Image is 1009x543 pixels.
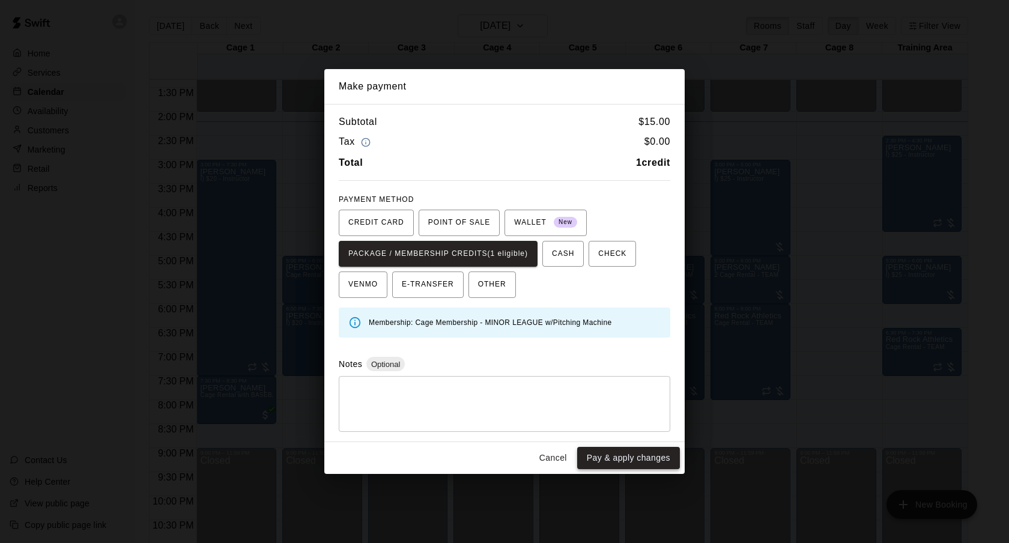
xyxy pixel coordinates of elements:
[369,318,612,327] span: Membership: Cage Membership - MINOR LEAGUE w/Pitching Machine
[348,213,404,232] span: CREDIT CARD
[638,114,670,130] h6: $ 15.00
[366,360,405,369] span: Optional
[428,213,490,232] span: POINT OF SALE
[339,271,387,298] button: VENMO
[577,447,680,469] button: Pay & apply changes
[339,195,414,204] span: PAYMENT METHOD
[589,241,636,267] button: CHECK
[554,214,577,231] span: New
[348,275,378,294] span: VENMO
[339,157,363,168] b: Total
[598,244,626,264] span: CHECK
[419,210,500,236] button: POINT OF SALE
[504,210,587,236] button: WALLET New
[534,447,572,469] button: Cancel
[514,213,577,232] span: WALLET
[552,244,574,264] span: CASH
[468,271,516,298] button: OTHER
[339,359,362,369] label: Notes
[636,157,670,168] b: 1 credit
[478,275,506,294] span: OTHER
[339,114,377,130] h6: Subtotal
[324,69,685,104] h2: Make payment
[402,275,454,294] span: E-TRANSFER
[339,210,414,236] button: CREDIT CARD
[339,241,538,267] button: PACKAGE / MEMBERSHIP CREDITS(1 eligible)
[644,134,670,150] h6: $ 0.00
[339,134,374,150] h6: Tax
[542,241,584,267] button: CASH
[392,271,464,298] button: E-TRANSFER
[348,244,528,264] span: PACKAGE / MEMBERSHIP CREDITS (1 eligible)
